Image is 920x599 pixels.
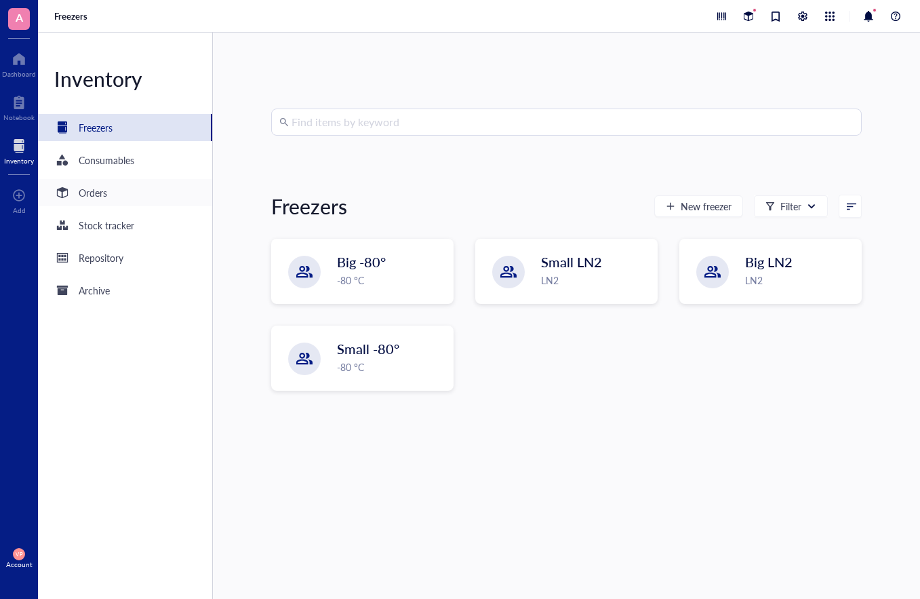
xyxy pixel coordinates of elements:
div: Add [13,206,26,214]
div: LN2 [745,273,853,288]
a: Freezers [54,10,90,22]
div: Repository [79,250,123,265]
button: New freezer [654,195,743,217]
div: LN2 [541,273,649,288]
a: Notebook [3,92,35,121]
a: Repository [38,244,212,271]
span: Small -80° [337,339,399,358]
div: -80 °C [337,360,445,374]
div: Dashboard [2,70,36,78]
a: Inventory [4,135,34,165]
a: Orders [38,179,212,206]
div: -80 °C [337,273,445,288]
div: Freezers [79,120,113,135]
div: Archive [79,283,110,298]
a: Freezers [38,114,212,141]
a: Dashboard [2,48,36,78]
div: Orders [79,185,107,200]
span: A [16,9,23,26]
span: New freezer [681,201,732,212]
span: Small LN2 [541,252,602,271]
div: Inventory [38,65,212,92]
div: Filter [780,199,801,214]
div: Account [6,560,33,568]
div: Inventory [4,157,34,165]
span: VP [16,551,22,557]
div: Consumables [79,153,134,168]
div: Stock tracker [79,218,134,233]
div: Notebook [3,113,35,121]
a: Archive [38,277,212,304]
a: Consumables [38,147,212,174]
span: Big LN2 [745,252,793,271]
span: Big -80° [337,252,386,271]
a: Stock tracker [38,212,212,239]
div: Freezers [271,193,347,220]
